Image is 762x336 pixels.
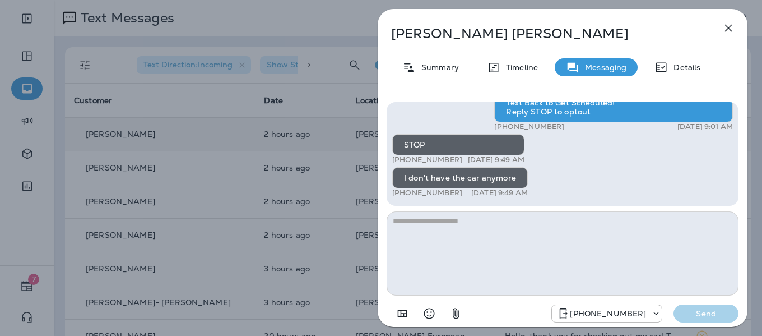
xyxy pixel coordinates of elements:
p: [DATE] 9:49 AM [468,155,524,164]
p: [DATE] 9:49 AM [471,188,528,197]
div: I don't have the car anymore [392,167,528,188]
button: Select an emoji [418,302,440,325]
p: [DATE] 9:01 AM [677,122,733,131]
div: +1 (813) 428-9920 [552,307,662,320]
p: [PHONE_NUMBER] [570,309,646,318]
div: STOP [392,134,524,155]
p: [PHONE_NUMBER] [392,155,462,164]
p: [PHONE_NUMBER] [392,188,462,197]
p: Details [668,63,700,72]
p: [PERSON_NAME] [PERSON_NAME] [391,26,697,42]
p: Summary [416,63,459,72]
button: Add in a premade template [391,302,413,325]
p: Messaging [579,63,626,72]
p: Timeline [500,63,538,72]
p: [PHONE_NUMBER] [494,122,564,131]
